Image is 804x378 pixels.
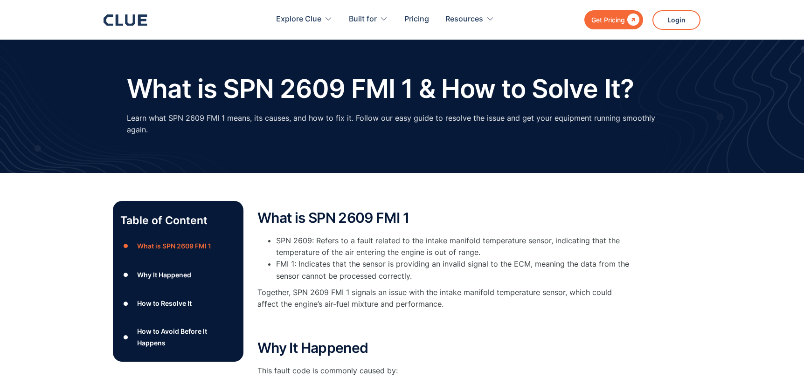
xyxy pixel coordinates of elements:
div: ● [120,330,132,344]
p: This fault code is commonly caused by: [257,365,631,377]
div: How to Resolve It [137,297,192,309]
div: ● [120,268,132,282]
h2: Why It Happened [257,340,631,356]
div: ● [120,296,132,310]
a: Login [652,10,700,30]
div:  [625,14,639,26]
div: Built for [349,5,377,34]
div: Explore Clue [276,5,321,34]
div: Resources [445,5,483,34]
div: ● [120,239,132,253]
div: Why It Happened [137,269,191,281]
a: ●What is SPN 2609 FMI 1 [120,239,236,253]
div: What is SPN 2609 FMI 1 [137,240,211,252]
a: ●Why It Happened [120,268,236,282]
li: FMI 1: Indicates that the sensor is providing an invalid signal to the ECM, meaning the data from... [276,258,631,282]
div: Resources [445,5,494,34]
a: Get Pricing [584,10,643,29]
a: Pricing [404,5,429,34]
div: How to Avoid Before It Happens [137,325,236,349]
p: ‍ [257,319,631,331]
div: Built for [349,5,388,34]
p: Learn what SPN 2609 FMI 1 means, its causes, and how to fix it. Follow our easy guide to resolve ... [127,112,677,136]
div: Get Pricing [591,14,625,26]
a: ●How to Resolve It [120,296,236,310]
div: Explore Clue [276,5,333,34]
h1: What is SPN 2609 FMI 1 & How to Solve It? [127,75,634,103]
a: ●How to Avoid Before It Happens [120,325,236,349]
li: SPN 2609: Refers to a fault related to the intake manifold temperature sensor, indicating that th... [276,235,631,258]
p: Together, SPN 2609 FMI 1 signals an issue with the intake manifold temperature sensor, which coul... [257,287,631,310]
h2: What is SPN 2609 FMI 1 [257,210,631,226]
p: Table of Content [120,213,236,228]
